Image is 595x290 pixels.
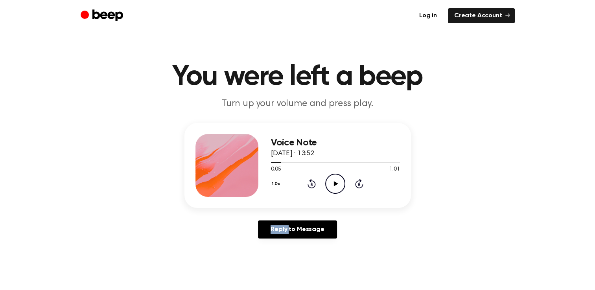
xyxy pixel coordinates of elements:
[81,8,125,24] a: Beep
[413,8,443,23] a: Log in
[96,63,499,91] h1: You were left a beep
[448,8,515,23] a: Create Account
[271,177,283,191] button: 1.0x
[258,220,337,239] a: Reply to Message
[271,150,314,157] span: [DATE] · 13:52
[271,165,281,174] span: 0:05
[389,165,400,174] span: 1:01
[147,97,449,110] p: Turn up your volume and press play.
[271,138,400,148] h3: Voice Note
